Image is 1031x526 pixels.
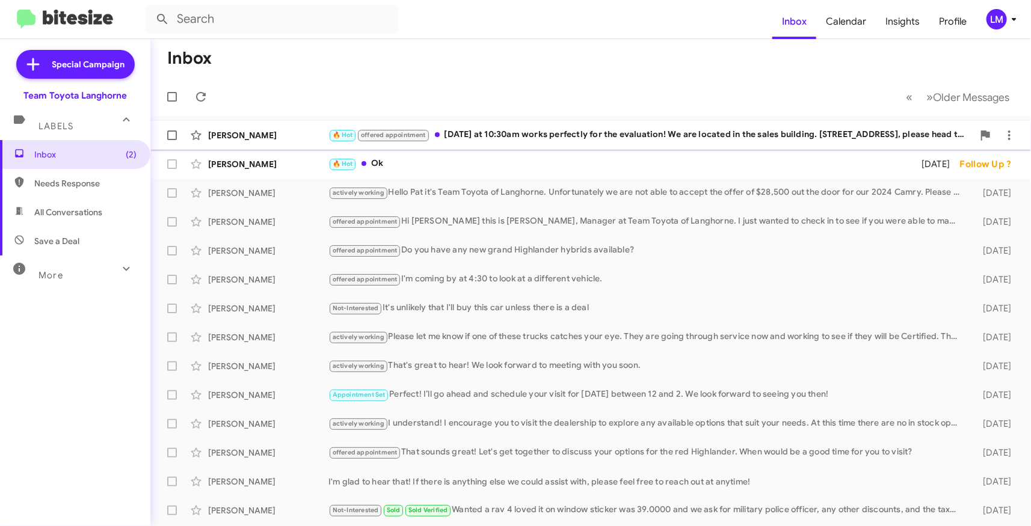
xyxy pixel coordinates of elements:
div: [DATE] [965,418,1021,430]
a: Calendar [816,4,876,39]
div: [PERSON_NAME] [208,447,328,459]
span: (2) [126,148,137,161]
span: Sold [387,506,401,514]
span: offered appointment [333,246,398,254]
div: [DATE] [965,302,1021,314]
div: [DATE] [965,447,1021,459]
div: [DATE] [965,331,1021,343]
div: [DATE] [965,245,1021,257]
div: [PERSON_NAME] [208,504,328,516]
span: All Conversations [34,206,102,218]
nav: Page navigation example [899,85,1017,109]
div: [DATE] [965,274,1021,286]
span: « [906,90,913,105]
span: More [38,270,63,281]
span: actively working [333,189,384,197]
span: » [926,90,933,105]
button: Previous [899,85,920,109]
span: offered appointment [333,448,398,456]
div: [PERSON_NAME] [208,360,328,372]
input: Search [146,5,398,34]
div: That's great to hear! We look forward to meeting with you soon. [328,359,965,373]
span: Inbox [34,148,137,161]
div: [PERSON_NAME] [208,245,328,257]
div: [PERSON_NAME] [208,389,328,401]
a: Profile [929,4,976,39]
div: That sounds great! Let's get together to discuss your options for the red Highlander. When would ... [328,445,965,459]
div: [PERSON_NAME] [208,129,328,141]
div: [PERSON_NAME] [208,187,328,199]
span: Not-Interested [333,304,379,312]
div: Wanted a rav 4 loved it on window sticker was 39.0000 and we ask for military police officer, any... [328,503,965,517]
button: Next [919,85,1017,109]
div: I understand! I encourage you to visit the dealership to explore any available options that suit ... [328,417,965,430]
div: [PERSON_NAME] [208,216,328,228]
a: Inbox [772,4,816,39]
span: Save a Deal [34,235,79,247]
span: 🔥 Hot [333,131,353,139]
span: Needs Response [34,177,137,189]
button: LM [976,9,1018,29]
div: [PERSON_NAME] [208,476,328,488]
span: actively working [333,333,384,341]
div: [PERSON_NAME] [208,302,328,314]
div: Hello Pat it's Team Toyota of Langhorne. Unfortunately we are not able to accept the offer of $28... [328,186,965,200]
div: [DATE] [965,187,1021,199]
span: Special Campaign [52,58,125,70]
div: Do you have any new grand Highlander hybrids available? [328,243,965,257]
span: actively working [333,362,384,370]
span: offered appointment [361,131,426,139]
div: [DATE] [965,504,1021,516]
div: I'm glad to hear that! If there is anything else we could assist with, please feel free to reach ... [328,476,965,488]
div: [DATE] [908,158,960,170]
div: [PERSON_NAME] [208,158,328,170]
div: LM [986,9,1007,29]
span: offered appointment [333,218,398,225]
div: Ok [328,157,908,171]
div: It's unlikely that I'll buy this car unless there is a deal [328,301,965,315]
div: Follow Up ? [960,158,1021,170]
div: [DATE] [965,360,1021,372]
span: Sold Verified [408,506,448,514]
span: Labels [38,121,73,132]
div: [PERSON_NAME] [208,331,328,343]
div: Team Toyota Langhorne [23,90,127,102]
div: Perfect! I’ll go ahead and schedule your visit for [DATE] between 12 and 2. We look forward to se... [328,388,965,402]
div: [DATE] [965,216,1021,228]
div: Please let me know if one of these trucks catches your eye. They are going through service now an... [328,330,965,344]
a: Insights [876,4,929,39]
div: [DATE] at 10:30am works perfectly for the evaluation! We are located in the sales building. [STRE... [328,128,973,142]
span: Appointment Set [333,391,386,399]
div: [PERSON_NAME] [208,418,328,430]
div: Hi [PERSON_NAME] this is [PERSON_NAME], Manager at Team Toyota of Langhorne. I just wanted to che... [328,215,965,228]
span: actively working [333,420,384,427]
span: Older Messages [933,91,1009,104]
span: 🔥 Hot [333,160,353,168]
div: I'm coming by at 4:30 to look at a different vehicle. [328,272,965,286]
div: [DATE] [965,389,1021,401]
span: Not-Interested [333,506,379,514]
a: Special Campaign [16,50,135,79]
div: [PERSON_NAME] [208,274,328,286]
h1: Inbox [167,49,212,68]
span: offered appointment [333,275,398,283]
div: [DATE] [965,476,1021,488]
